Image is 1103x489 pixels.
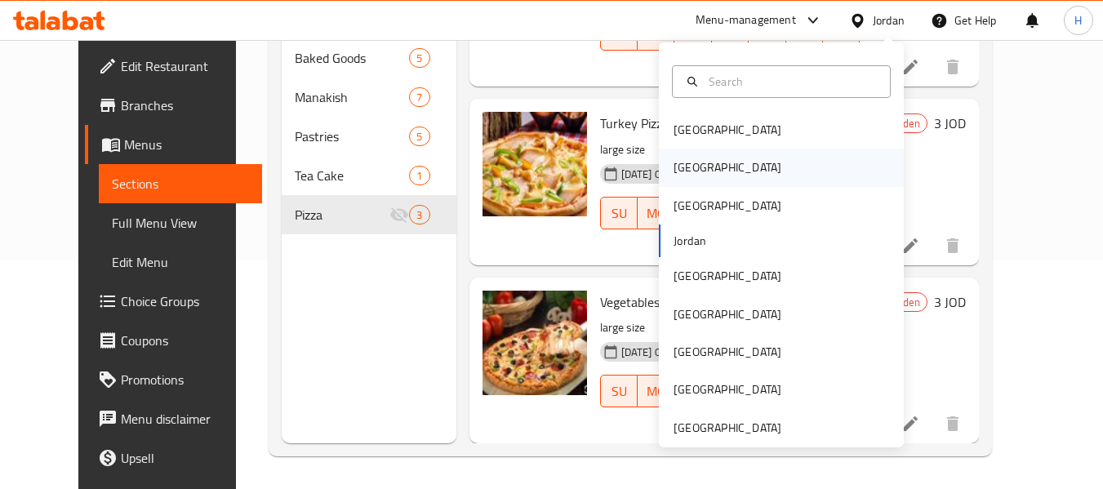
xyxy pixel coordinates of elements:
[483,291,587,395] img: Vegetables pizza
[674,343,781,361] div: [GEOGRAPHIC_DATA]
[124,135,250,154] span: Menus
[295,127,409,146] span: Pastries
[409,87,429,107] div: items
[409,127,429,146] div: items
[121,409,250,429] span: Menu disclaimer
[99,203,263,242] a: Full Menu View
[112,252,250,272] span: Edit Menu
[873,11,905,29] div: Jordan
[409,205,429,224] div: items
[600,111,669,136] span: Turkey Pizza
[121,291,250,311] span: Choice Groups
[112,213,250,233] span: Full Menu View
[600,375,638,407] button: SU
[674,419,781,437] div: [GEOGRAPHIC_DATA]
[638,197,674,229] button: MO
[282,156,456,195] div: Tea Cake1
[282,117,456,156] div: Pastries5
[933,404,972,443] button: delete
[85,282,263,321] a: Choice Groups
[85,360,263,399] a: Promotions
[607,23,631,47] span: SU
[674,121,781,139] div: [GEOGRAPHIC_DATA]
[644,380,668,403] span: MO
[696,11,796,30] div: Menu-management
[934,291,966,313] h6: 3 JOD
[85,321,263,360] a: Coupons
[410,207,429,223] span: 3
[295,166,409,185] span: Tea Cake
[638,375,674,407] button: MO
[282,32,456,241] nav: Menu sections
[410,51,429,66] span: 5
[674,267,781,285] div: [GEOGRAPHIC_DATA]
[615,345,705,360] span: [DATE] 04:26 AM
[121,448,250,468] span: Upsell
[85,86,263,125] a: Branches
[702,73,880,91] input: Search
[409,48,429,68] div: items
[295,87,409,107] span: Manakish
[674,158,781,176] div: [GEOGRAPHIC_DATA]
[121,56,250,76] span: Edit Restaurant
[85,47,263,86] a: Edit Restaurant
[112,174,250,193] span: Sections
[295,48,409,68] span: Baked Goods
[674,305,781,323] div: [GEOGRAPHIC_DATA]
[410,168,429,184] span: 1
[282,195,456,234] div: Pizza3
[282,38,456,78] div: Baked Goods5
[389,205,409,224] svg: Inactive section
[607,380,631,403] span: SU
[600,140,861,160] p: large size
[1074,11,1082,29] span: H
[121,331,250,350] span: Coupons
[674,380,781,398] div: [GEOGRAPHIC_DATA]
[85,125,263,164] a: Menus
[615,167,705,182] span: [DATE] 04:25 AM
[934,112,966,135] h6: 3 JOD
[99,242,263,282] a: Edit Menu
[901,236,920,256] a: Edit menu item
[295,205,389,224] span: Pizza
[644,202,668,225] span: MO
[933,47,972,87] button: delete
[607,202,631,225] span: SU
[600,318,861,338] p: large size
[933,226,972,265] button: delete
[674,197,781,215] div: [GEOGRAPHIC_DATA]
[121,370,250,389] span: Promotions
[410,90,429,105] span: 7
[85,438,263,478] a: Upsell
[901,57,920,77] a: Edit menu item
[600,290,690,314] span: Vegetables pizza
[901,414,920,433] a: Edit menu item
[600,197,638,229] button: SU
[99,164,263,203] a: Sections
[644,23,668,47] span: MO
[282,78,456,117] div: Manakish7
[121,96,250,115] span: Branches
[85,399,263,438] a: Menu disclaimer
[410,129,429,144] span: 5
[483,112,587,216] img: Turkey Pizza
